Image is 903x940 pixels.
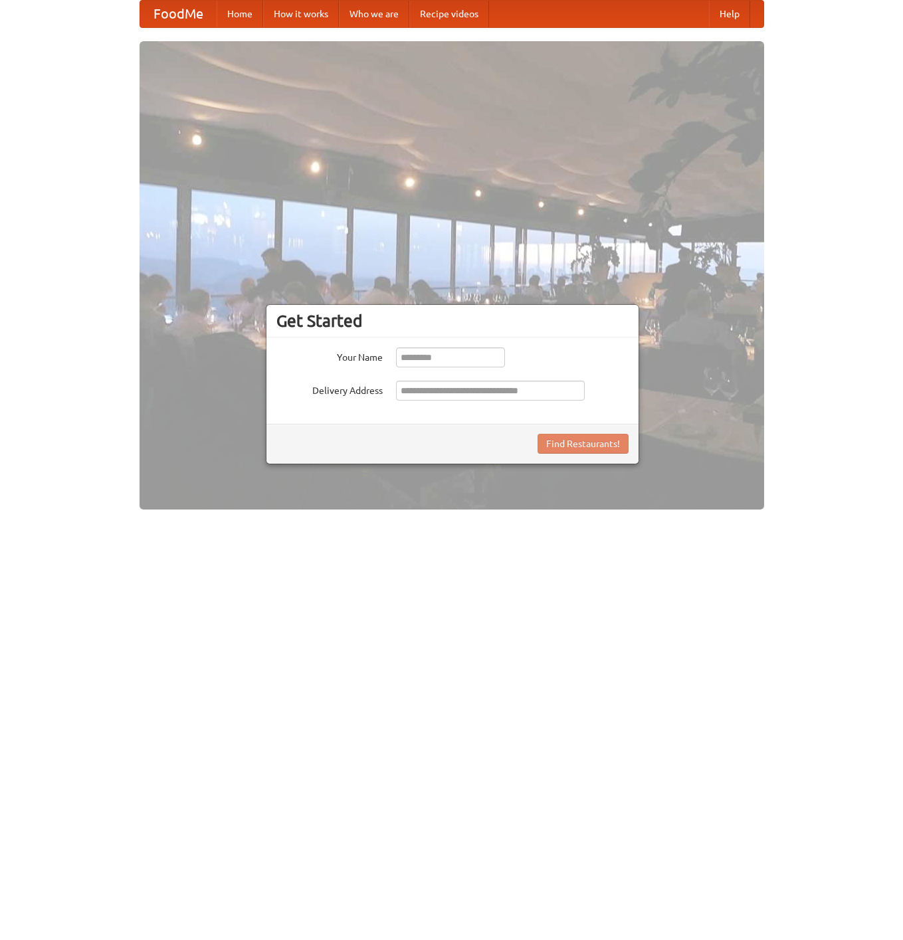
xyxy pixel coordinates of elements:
[409,1,489,27] a: Recipe videos
[276,381,383,397] label: Delivery Address
[276,347,383,364] label: Your Name
[709,1,750,27] a: Help
[140,1,217,27] a: FoodMe
[217,1,263,27] a: Home
[339,1,409,27] a: Who we are
[538,434,629,454] button: Find Restaurants!
[263,1,339,27] a: How it works
[276,311,629,331] h3: Get Started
